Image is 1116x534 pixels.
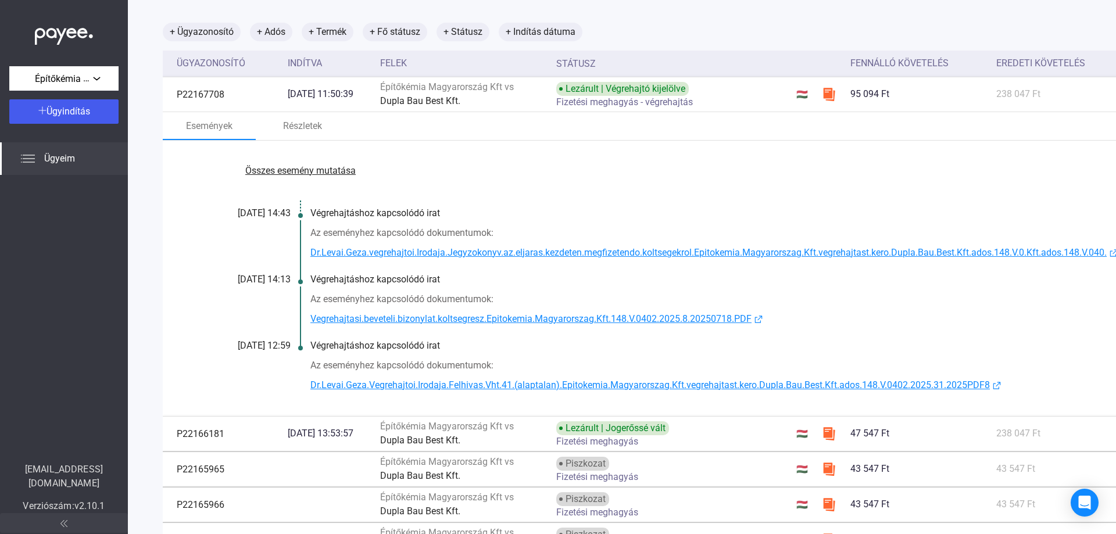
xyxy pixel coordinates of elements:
[238,274,291,285] font: [DATE] 14:13
[257,26,285,37] font: + Adós
[283,120,322,131] font: Részletek
[288,56,371,70] div: Indítva
[177,428,224,439] font: P22166181
[556,58,596,69] font: Státusz
[177,89,224,100] font: P22167708
[850,88,889,99] font: 95 094 Ft
[822,427,836,440] img: szamlazzhu-mini
[21,152,35,166] img: list.svg
[35,21,93,45] img: white-payee-white-dot.svg
[566,83,685,94] font: Lezárult | Végrehajtó kijelölve
[380,456,514,467] font: Építőkémia Magyarország Kft vs
[310,379,990,390] font: Dr.Levai.Geza.Vegrehajtoi.Irodaja.Felhivas.Vht.41.(alaptalan).Epitokemia.Magyarorszag.Kft.vegreha...
[990,381,1004,390] img: külső link-kék
[60,520,67,527] img: arrow-double-left-grey.svg
[996,463,1035,474] font: 43 547 Ft
[556,471,638,482] font: Fizetési meghagyás
[310,227,493,238] font: Az eseményhez kapcsolódó dokumentumok:
[310,247,1107,258] font: Dr.Levai.Geza.vegrehajtoi.Irodaja.Jegyzokonyv.az.eljaras.kezdeten.megfizetendo.koltsegekrol.Epito...
[380,58,407,69] font: Felek
[74,500,105,511] font: v2.10.1
[46,106,90,117] font: Ügyindítás
[850,58,949,69] font: Fennálló követelés
[380,435,460,446] font: Dupla Bau Best Kft.
[23,500,74,511] font: Verziószám:
[752,315,766,324] img: külső link-kék
[850,56,986,70] div: Fennálló követelés
[310,207,440,218] font: Végrehajtáshoz kapcsolódó irat
[38,106,46,114] img: plus-white.svg
[177,56,278,70] div: Ügyazonosító
[996,58,1085,69] font: Eredeti követelés
[309,26,346,37] font: + Termék
[238,207,291,218] font: [DATE] 14:43
[380,492,514,503] font: Építőkémia Magyarország Kft vs
[288,428,353,439] font: [DATE] 13:53:57
[25,464,103,489] font: [EMAIL_ADDRESS][DOMAIN_NAME]
[177,464,224,475] font: P22165965
[177,499,224,510] font: P22165966
[566,493,606,504] font: Piszkozat
[35,73,157,84] font: Építőkémia Magyarország Kft
[380,95,460,106] font: Dupla Bau Best Kft.
[238,340,291,351] font: [DATE] 12:59
[566,458,606,469] font: Piszkozat
[380,81,514,92] font: Építőkémia Magyarország Kft vs
[850,499,889,510] font: 43 547 Ft
[822,497,836,511] img: szamlazzhu-mini
[310,360,493,371] font: Az eseményhez kapcsolódó dokumentumok:
[380,421,514,432] font: Építőkémia Magyarország Kft vs
[996,428,1040,439] font: 238 047 Ft
[380,506,460,517] font: Dupla Bau Best Kft.
[556,96,693,107] font: Fizetési meghagyás - végrehajtás
[44,153,75,164] font: Ügyeim
[506,26,575,37] font: + Indítás dátuma
[186,120,233,131] font: Események
[850,463,889,474] font: 43 547 Ft
[245,165,356,176] font: Összes esemény mutatása
[996,499,1035,510] font: 43 547 Ft
[170,26,234,37] font: + Ügyazonosító
[556,507,638,518] font: Fizetési meghagyás
[822,462,836,476] img: szamlazzhu-mini
[443,26,482,37] font: + Státusz
[310,340,440,351] font: Végrehajtáshoz kapcsolódó irat
[380,470,460,481] font: Dupla Bau Best Kft.
[1071,489,1099,517] div: Intercom Messenger megnyitása
[310,274,440,285] font: Végrehajtáshoz kapcsolódó irat
[796,428,808,439] font: 🇭🇺
[822,87,836,101] img: szamlazzhu-mini
[566,422,666,433] font: Lezárult | Jogerőssé vált
[796,499,808,510] font: 🇭🇺
[288,58,322,69] font: Indítva
[796,89,808,100] font: 🇭🇺
[796,464,808,475] font: 🇭🇺
[177,58,245,69] font: Ügyazonosító
[996,88,1040,99] font: 238 047 Ft
[556,436,638,447] font: Fizetési meghagyás
[850,428,889,439] font: 47 547 Ft
[9,99,119,124] button: Ügyindítás
[288,88,353,99] font: [DATE] 11:50:39
[370,26,420,37] font: + Fő státusz
[310,313,752,324] font: Vegrehajtasi.beveteli.bizonylat.koltsegresz.Epitokemia.Magyarorszag.Kft.148.V.0402.2025.8.2025071...
[380,56,547,70] div: Felek
[310,293,493,304] font: Az eseményhez kapcsolódó dokumentumok:
[9,66,119,91] button: Építőkémia Magyarország Kft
